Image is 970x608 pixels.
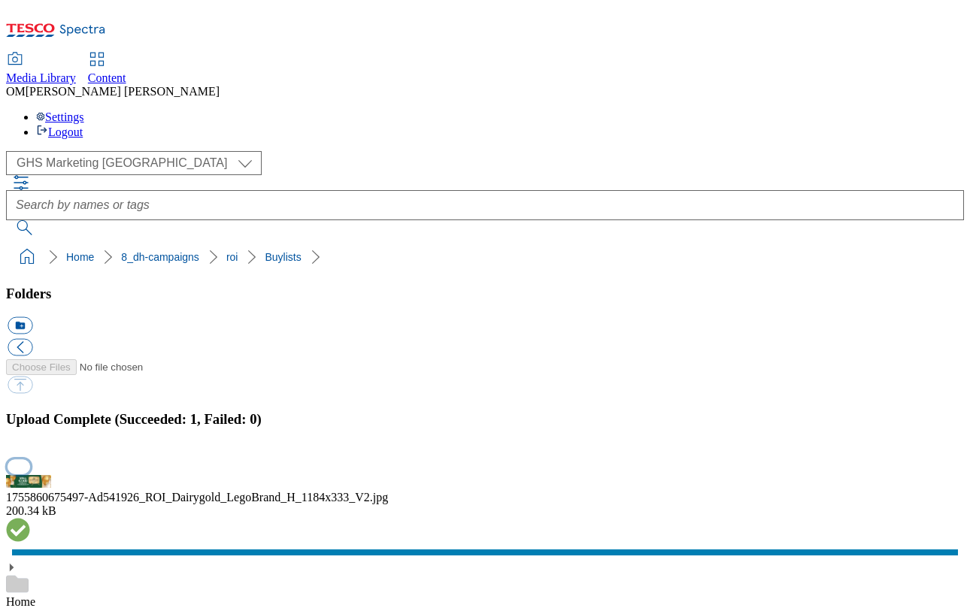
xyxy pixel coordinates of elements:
a: Content [88,53,126,85]
h3: Upload Complete (Succeeded: 1, Failed: 0) [6,411,964,428]
input: Search by names or tags [6,190,964,220]
a: Home [6,595,35,608]
div: 200.34 kB [6,504,964,518]
a: 8_dh-campaigns [121,251,199,263]
span: Content [88,71,126,84]
a: Logout [36,126,83,138]
a: Home [66,251,94,263]
span: Media Library [6,71,76,84]
nav: breadcrumb [6,243,964,271]
a: roi [226,251,238,263]
img: preview [6,475,51,488]
a: home [15,245,39,269]
span: [PERSON_NAME] [PERSON_NAME] [26,85,220,98]
a: Settings [36,110,84,123]
a: Media Library [6,53,76,85]
span: OM [6,85,26,98]
div: 1755860675497-Ad541926_ROI_Dairygold_LegoBrand_H_1184x333_V2.jpg [6,491,964,504]
h3: Folders [6,286,964,302]
a: Buylists [265,251,301,263]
